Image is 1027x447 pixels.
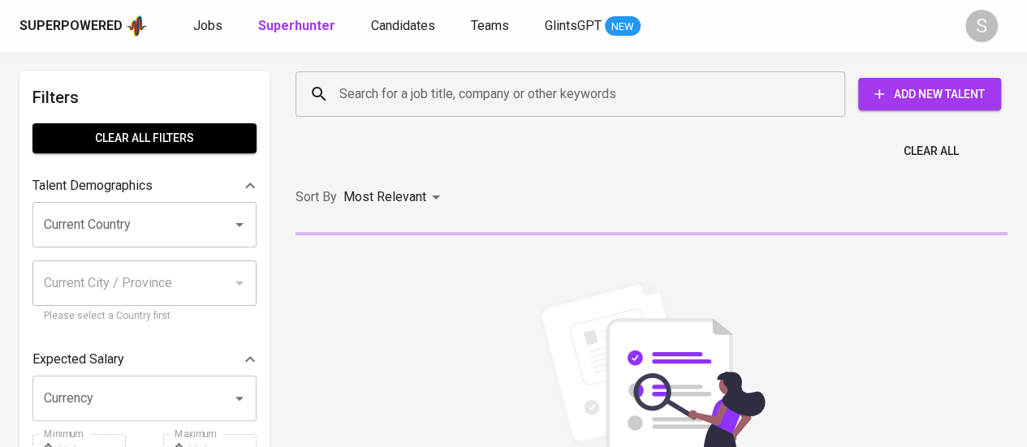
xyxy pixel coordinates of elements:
[965,10,998,42] div: S
[32,176,153,196] p: Talent Demographics
[371,16,438,37] a: Candidates
[258,16,339,37] a: Superhunter
[904,141,959,161] span: Clear All
[296,187,337,207] p: Sort By
[605,19,641,35] span: NEW
[228,213,251,236] button: Open
[32,343,257,376] div: Expected Salary
[19,17,123,36] div: Superpowered
[471,18,509,33] span: Teams
[258,18,335,33] b: Superhunter
[126,14,148,38] img: app logo
[545,18,602,33] span: GlintsGPT
[32,350,124,369] p: Expected Salary
[343,187,426,207] p: Most Relevant
[371,18,435,33] span: Candidates
[32,123,257,153] button: Clear All filters
[32,84,257,110] h6: Filters
[44,308,245,325] p: Please select a Country first
[471,16,512,37] a: Teams
[32,170,257,202] div: Talent Demographics
[545,16,641,37] a: GlintsGPT NEW
[871,84,988,105] span: Add New Talent
[19,14,148,38] a: Superpoweredapp logo
[343,183,446,213] div: Most Relevant
[193,16,226,37] a: Jobs
[858,78,1001,110] button: Add New Talent
[228,387,251,410] button: Open
[897,136,965,166] button: Clear All
[193,18,222,33] span: Jobs
[45,128,244,148] span: Clear All filters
